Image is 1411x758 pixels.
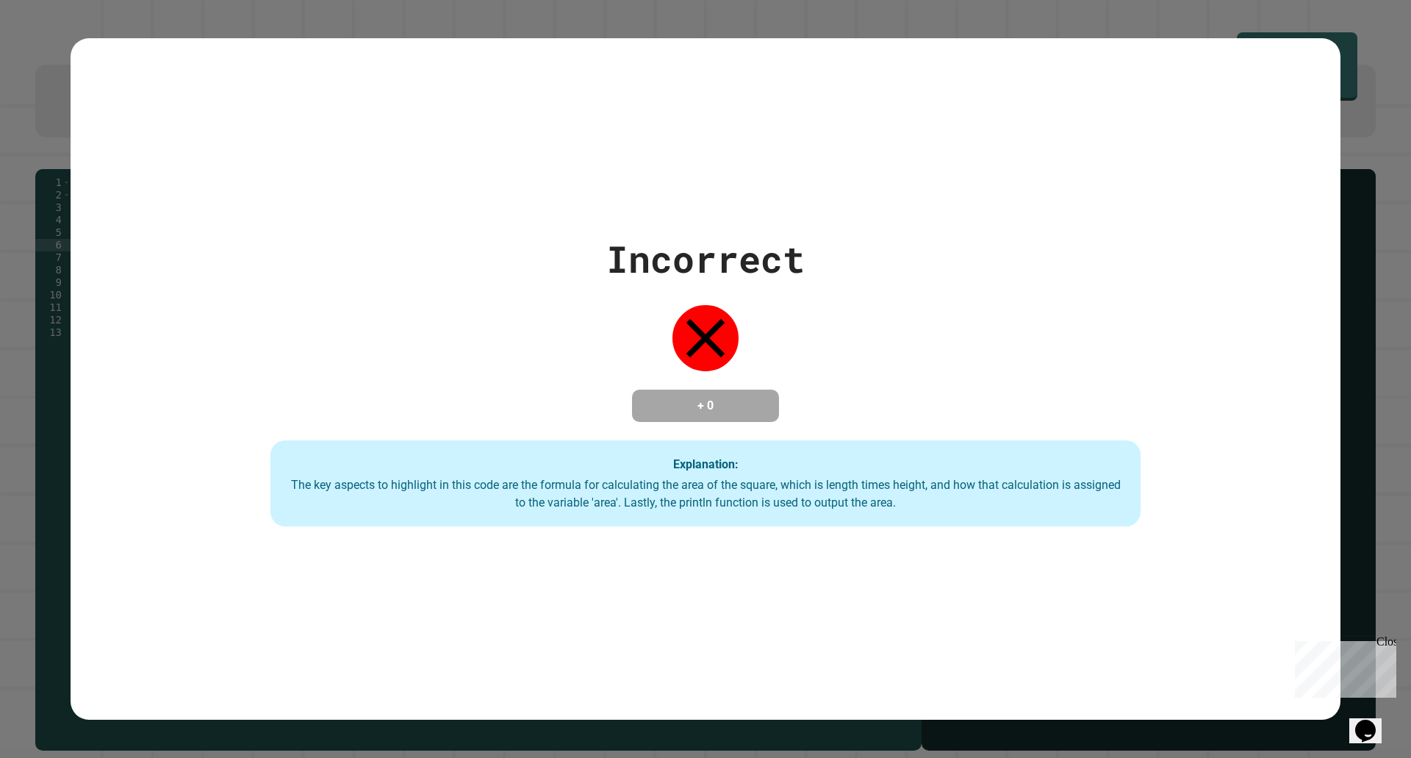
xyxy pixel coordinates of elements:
div: The key aspects to highlight in this code are the formula for calculating the area of the square,... [285,476,1126,512]
div: Incorrect [606,232,805,287]
div: Chat with us now!Close [6,6,101,93]
iframe: chat widget [1289,635,1396,698]
h4: + 0 [647,397,764,415]
iframe: chat widget [1349,699,1396,743]
strong: Explanation: [673,457,739,471]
